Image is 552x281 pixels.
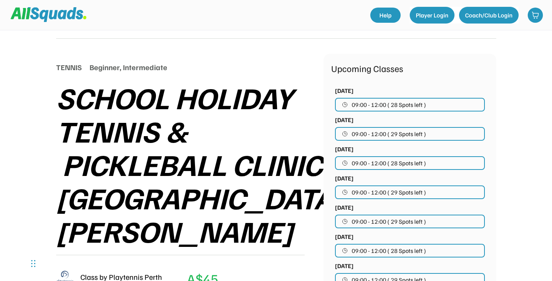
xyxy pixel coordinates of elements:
[370,8,401,23] a: Help
[410,7,454,24] button: Player Login
[335,185,485,199] button: 09:00 - 12:00 ( 29 Spots left )
[331,61,489,75] div: Upcoming Classes
[352,102,426,108] span: 09:00 - 12:00 ( 28 Spots left )
[335,86,354,95] div: [DATE]
[335,261,354,270] div: [DATE]
[335,232,354,241] div: [DATE]
[335,244,485,257] button: 09:00 - 12:00 ( 28 Spots left )
[459,7,519,24] button: Coach/Club Login
[335,98,485,111] button: 09:00 - 12:00 ( 28 Spots left )
[335,215,485,228] button: 09:00 - 12:00 ( 29 Spots left )
[335,127,485,141] button: 09:00 - 12:00 ( 29 Spots left )
[335,174,354,183] div: [DATE]
[335,144,354,154] div: [DATE]
[352,218,426,224] span: 09:00 - 12:00 ( 29 Spots left )
[352,131,426,137] span: 09:00 - 12:00 ( 29 Spots left )
[56,61,82,73] div: TENNIS
[352,160,426,166] span: 09:00 - 12:00 ( 28 Spots left )
[335,115,354,124] div: [DATE]
[56,80,344,247] div: SCHOOL HOLIDAY TENNIS & PICKLEBALL CLINIC - [GEOGRAPHIC_DATA][PERSON_NAME]
[90,61,167,73] div: Beginner, Intermediate
[335,156,485,170] button: 09:00 - 12:00 ( 28 Spots left )
[11,7,86,22] img: Squad%20Logo.svg
[352,189,426,195] span: 09:00 - 12:00 ( 29 Spots left )
[352,248,426,254] span: 09:00 - 12:00 ( 28 Spots left )
[335,203,354,212] div: [DATE]
[532,11,539,19] img: shopping-cart-01%20%281%29.svg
